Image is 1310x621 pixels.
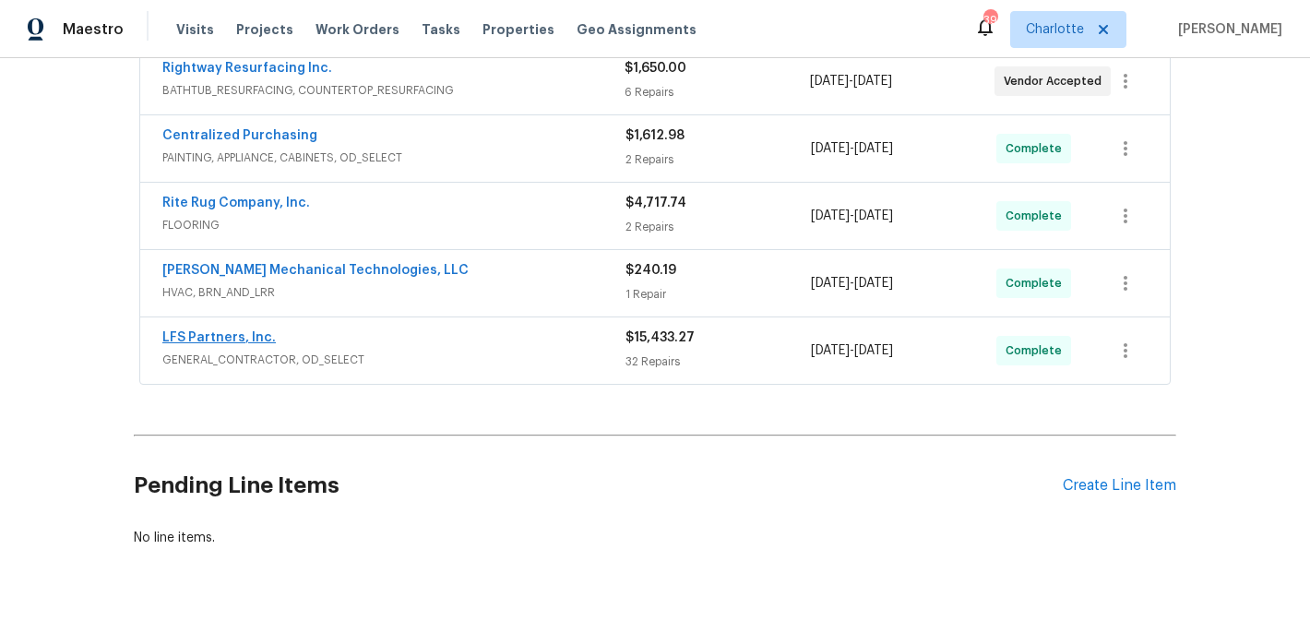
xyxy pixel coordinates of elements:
div: 39 [983,11,996,30]
span: Tasks [422,23,460,36]
span: $240.19 [625,264,676,277]
span: [DATE] [853,75,892,88]
span: $1,612.98 [625,129,685,142]
div: Create Line Item [1063,477,1176,495]
a: Rightway Resurfacing Inc. [162,62,332,75]
a: Rite Rug Company, Inc. [162,197,310,209]
span: Complete [1006,274,1069,293]
span: Visits [176,20,214,39]
span: - [811,139,893,158]
span: - [810,72,892,90]
div: No line items. [134,529,1176,547]
span: [DATE] [854,277,893,290]
span: Maestro [63,20,124,39]
span: Geo Assignments [577,20,697,39]
a: [PERSON_NAME] Mechanical Technologies, LLC [162,264,469,277]
span: HVAC, BRN_AND_LRR [162,283,625,302]
span: [PERSON_NAME] [1171,20,1282,39]
span: - [811,341,893,360]
span: [DATE] [854,209,893,222]
a: LFS Partners, Inc. [162,331,276,344]
span: $4,717.74 [625,197,686,209]
div: 32 Repairs [625,352,811,371]
span: [DATE] [854,344,893,357]
span: Complete [1006,139,1069,158]
h2: Pending Line Items [134,443,1063,529]
span: $15,433.27 [625,331,695,344]
div: 2 Repairs [625,150,811,169]
span: GENERAL_CONTRACTOR, OD_SELECT [162,351,625,369]
div: 2 Repairs [625,218,811,236]
span: Complete [1006,207,1069,225]
span: - [811,274,893,293]
span: [DATE] [811,344,850,357]
span: PAINTING, APPLIANCE, CABINETS, OD_SELECT [162,149,625,167]
div: 6 Repairs [625,83,809,102]
span: [DATE] [811,209,850,222]
span: FLOORING [162,216,625,234]
span: [DATE] [810,75,849,88]
span: $1,650.00 [625,62,686,75]
span: [DATE] [811,142,850,155]
span: Work Orders [316,20,399,39]
span: Complete [1006,341,1069,360]
span: BATHTUB_RESURFACING, COUNTERTOP_RESURFACING [162,81,625,100]
span: [DATE] [854,142,893,155]
a: Centralized Purchasing [162,129,317,142]
span: - [811,207,893,225]
span: Properties [482,20,554,39]
span: [DATE] [811,277,850,290]
span: Charlotte [1026,20,1084,39]
div: 1 Repair [625,285,811,304]
span: Projects [236,20,293,39]
span: Vendor Accepted [1004,72,1109,90]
